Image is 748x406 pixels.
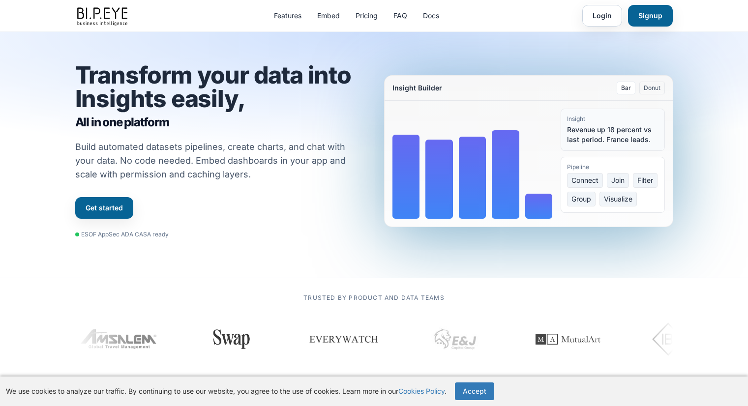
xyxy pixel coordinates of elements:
p: Build automated datasets pipelines, create charts, and chat with your data. No code needed. Embed... [75,140,359,181]
span: Filter [633,173,658,188]
button: Bar [617,82,635,94]
span: Connect [567,173,603,188]
div: Insight Builder [392,83,442,93]
img: EJ Capital [431,315,480,364]
img: Amsalem [81,329,158,349]
img: IBI [652,319,708,359]
span: All in one platform [75,115,364,130]
span: Visualize [599,192,637,206]
img: Everywatch [308,324,379,354]
span: Group [567,192,596,206]
a: Login [582,5,622,27]
img: Swap [209,329,254,349]
p: Trusted by product and data teams [75,294,673,302]
div: Bar chart [392,109,553,219]
a: Embed [317,11,340,21]
img: bipeye-logo [75,5,131,27]
a: Signup [628,5,673,27]
h1: Transform your data into Insights easily, [75,63,364,130]
div: Pipeline [567,163,658,171]
a: Get started [75,197,133,219]
div: ESOF AppSec ADA CASA ready [75,231,169,238]
span: Join [607,173,629,188]
div: Insight [567,115,658,123]
a: Docs [423,11,439,21]
a: Pricing [356,11,378,21]
p: We use cookies to analyze our traffic. By continuing to use our website, you agree to the use of ... [6,386,447,396]
a: Features [274,11,301,21]
img: MutualArt [524,315,612,364]
a: FAQ [393,11,407,21]
div: Revenue up 18 percent vs last period. France leads. [567,125,658,145]
a: Cookies Policy [398,387,445,395]
button: Accept [455,382,494,400]
button: Donut [639,82,665,94]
